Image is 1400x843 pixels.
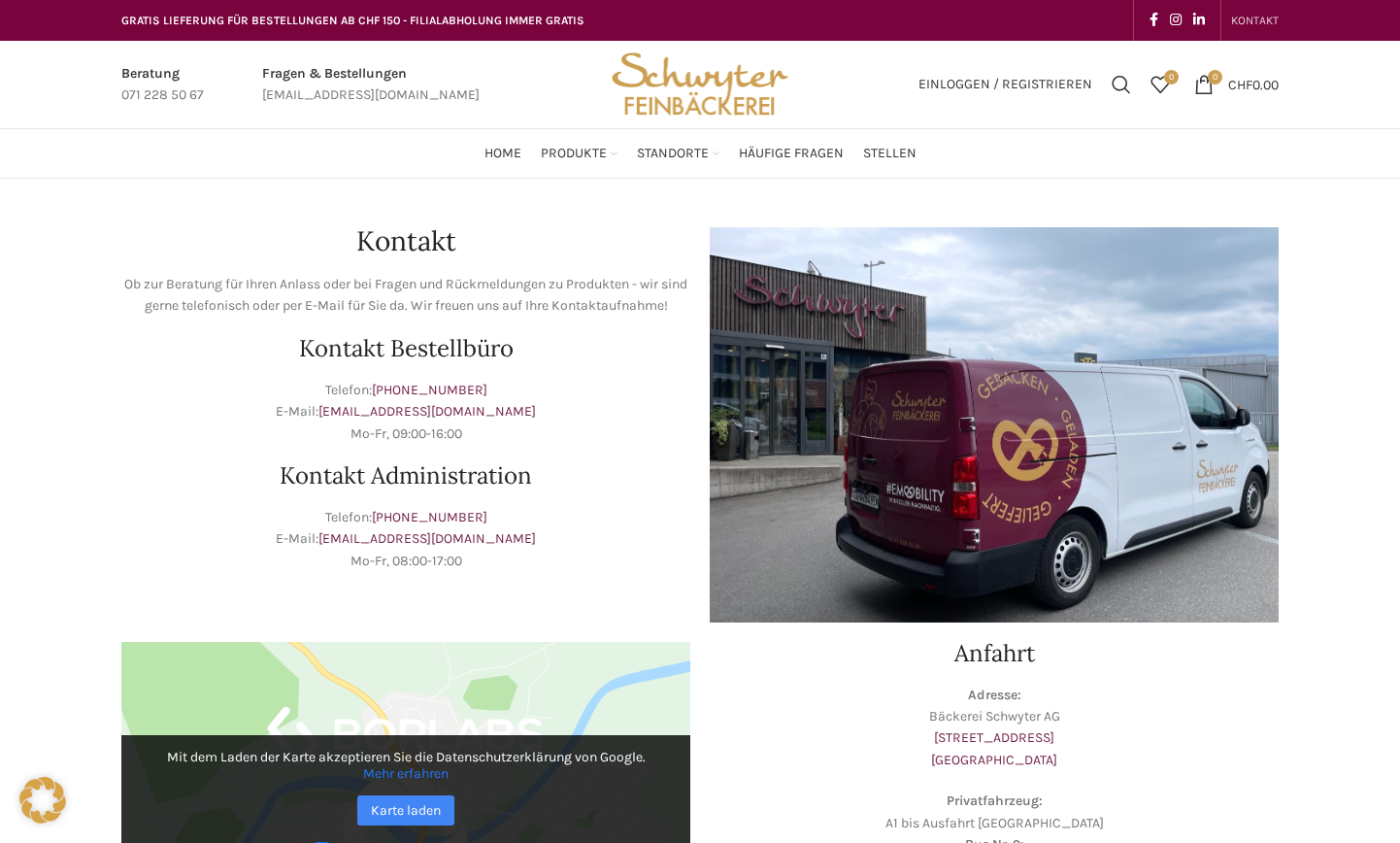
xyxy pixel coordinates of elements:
[1231,14,1279,27] span: KONTAKT
[318,403,536,420] a: [EMAIL_ADDRESS][DOMAIN_NAME]
[121,63,204,107] a: Infobox link
[739,145,844,163] span: Häufige Fragen
[918,78,1092,91] span: Einloggen / Registrieren
[931,729,1057,767] a: [STREET_ADDRESS][GEOGRAPHIC_DATA]
[1187,7,1211,34] a: Linkedin social link
[262,63,480,107] a: Infobox link
[357,795,454,826] a: Karte laden
[121,274,690,318] p: Ob zur Beratung für Ihren Anlass oder bei Fragen und Rückmeldungen zu Produkten - wir sind gerne ...
[541,134,617,173] a: Produkte
[1231,1,1279,40] a: KONTAKT
[135,749,677,782] p: Mit dem Laden der Karte akzeptieren Sie die Datenschutzerklärung von Google.
[1228,76,1252,92] span: CHF
[541,145,607,163] span: Produkte
[637,145,709,163] span: Standorte
[947,792,1043,809] strong: Privatfahrzeug:
[1141,65,1180,104] a: 0
[121,464,690,488] h2: Kontakt Administration
[484,145,521,163] span: Home
[318,530,536,547] a: [EMAIL_ADDRESS][DOMAIN_NAME]
[605,75,795,91] a: Site logo
[637,134,719,173] a: Standorte
[363,765,449,782] a: Mehr erfahren
[605,41,795,128] img: Bäckerei Schwyter
[739,134,844,173] a: Häufige Fragen
[863,134,917,173] a: Stellen
[1164,7,1187,34] a: Instagram social link
[1102,65,1141,104] a: Suchen
[121,337,690,360] h2: Kontakt Bestellbüro
[1184,65,1288,104] a: 0 CHF0.00
[863,145,917,163] span: Stellen
[121,14,584,27] span: GRATIS LIEFERUNG FÜR BESTELLUNGEN AB CHF 150 - FILIALABHOLUNG IMMER GRATIS
[372,509,487,525] a: [PHONE_NUMBER]
[1144,7,1164,34] a: Facebook social link
[484,134,521,173] a: Home
[1228,76,1279,92] bdi: 0.00
[968,687,1021,703] strong: Adresse:
[1208,70,1222,84] span: 0
[1164,70,1179,84] span: 0
[909,65,1102,104] a: Einloggen / Registrieren
[121,507,690,572] p: Telefon: E-Mail: Mo-Fr, 08:00-17:00
[121,380,690,445] p: Telefon: E-Mail: Mo-Fr, 09:00-16:00
[372,382,487,398] a: [PHONE_NUMBER]
[1221,1,1288,40] div: Secondary navigation
[121,227,690,254] h1: Kontakt
[710,642,1279,665] h2: Anfahrt
[1141,65,1180,104] div: Meine Wunschliste
[112,134,1288,173] div: Main navigation
[710,685,1279,772] p: Bäckerei Schwyter AG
